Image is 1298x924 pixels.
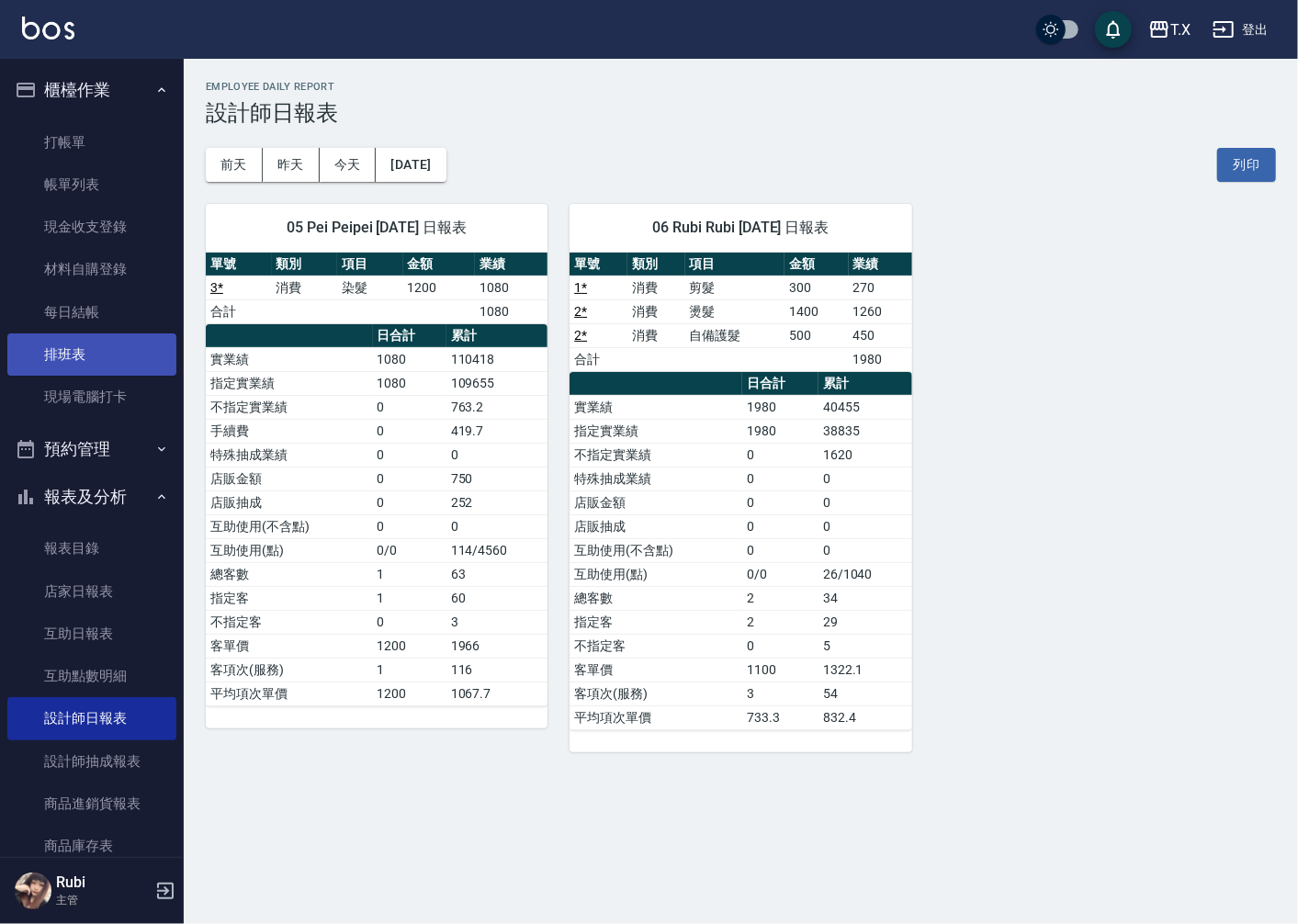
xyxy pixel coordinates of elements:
[373,347,446,371] td: 1080
[784,299,848,323] td: 1400
[206,443,373,467] td: 特殊抽成業績
[228,219,525,237] span: 05 Pei Peipei [DATE] 日報表
[1141,11,1198,49] button: T.X
[570,419,742,443] td: 指定實業績
[7,333,176,376] a: 排班表
[570,586,742,610] td: 總客數
[373,538,446,562] td: 0/0
[56,892,150,908] p: 主管
[685,299,785,323] td: 燙髮
[570,347,627,371] td: 合計
[742,658,818,682] td: 1100
[337,276,403,299] td: 染髮
[373,395,446,419] td: 0
[784,253,848,276] th: 金額
[7,163,176,206] a: 帳單列表
[15,873,51,909] img: Person
[373,443,446,467] td: 0
[206,100,1276,126] h3: 設計師日報表
[849,299,912,323] td: 1260
[206,395,373,419] td: 不指定實業績
[206,538,373,562] td: 互助使用(點)
[373,467,446,490] td: 0
[206,682,373,705] td: 平均項次單價
[7,291,176,333] a: 每日結帳
[7,825,176,867] a: 商品庫存表
[446,395,548,419] td: 763.2
[373,658,446,682] td: 1
[818,562,912,586] td: 26/1040
[206,81,1276,93] h2: Employee Daily Report
[206,490,373,514] td: 店販抽成
[849,347,912,371] td: 1980
[206,586,373,610] td: 指定客
[56,873,150,892] h5: Rubi
[206,634,373,658] td: 客單價
[7,655,176,697] a: 互助點數明細
[818,586,912,610] td: 34
[818,538,912,562] td: 0
[818,372,912,396] th: 累計
[570,682,742,705] td: 客項次(服務)
[446,562,548,586] td: 63
[818,467,912,490] td: 0
[1205,13,1276,47] button: 登出
[7,740,176,783] a: 設計師抽成報表
[7,121,176,163] a: 打帳單
[446,658,548,682] td: 116
[570,705,742,729] td: 平均項次單價
[206,658,373,682] td: 客項次(服務)
[446,682,548,705] td: 1067.7
[1095,11,1132,48] button: save
[742,634,818,658] td: 0
[446,634,548,658] td: 1966
[22,17,74,39] img: Logo
[7,697,176,739] a: 設計師日報表
[373,586,446,610] td: 1
[446,467,548,490] td: 750
[206,148,263,182] button: 前天
[7,613,176,655] a: 互助日報表
[206,371,373,395] td: 指定實業績
[446,514,548,538] td: 0
[570,253,911,372] table: a dense table
[373,634,446,658] td: 1200
[403,276,476,299] td: 1200
[446,371,548,395] td: 109655
[570,562,742,586] td: 互助使用(點)
[373,490,446,514] td: 0
[7,527,176,569] a: 報表目錄
[373,562,446,586] td: 1
[592,219,889,237] span: 06 Rubi Rubi [DATE] 日報表
[446,490,548,514] td: 252
[818,634,912,658] td: 5
[1170,18,1191,41] div: T.X
[206,324,547,706] table: a dense table
[742,586,818,610] td: 2
[570,467,742,490] td: 特殊抽成業績
[373,610,446,634] td: 0
[818,610,912,634] td: 29
[818,443,912,467] td: 1620
[570,538,742,562] td: 互助使用(不含點)
[742,467,818,490] td: 0
[446,610,548,634] td: 3
[446,538,548,562] td: 114/4560
[206,514,373,538] td: 互助使用(不含點)
[7,425,176,473] button: 預約管理
[373,324,446,348] th: 日合計
[263,148,320,182] button: 昨天
[7,783,176,825] a: 商品進銷貨報表
[7,206,176,248] a: 現金收支登錄
[272,276,338,299] td: 消費
[206,347,373,371] td: 實業績
[475,253,547,276] th: 業績
[570,443,742,467] td: 不指定實業績
[784,276,848,299] td: 300
[7,570,176,613] a: 店家日報表
[742,682,818,705] td: 3
[376,148,446,182] button: [DATE]
[206,467,373,490] td: 店販金額
[742,372,818,396] th: 日合計
[570,634,742,658] td: 不指定客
